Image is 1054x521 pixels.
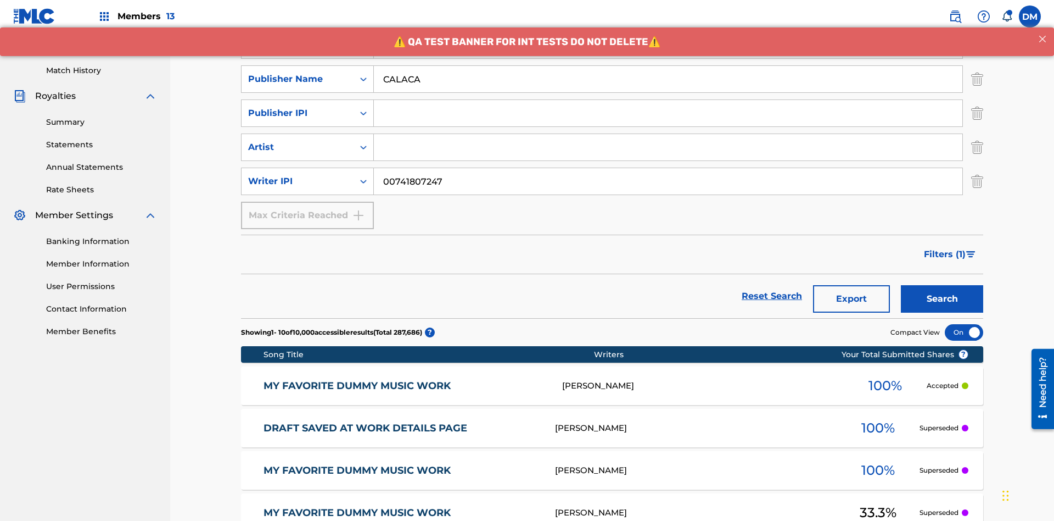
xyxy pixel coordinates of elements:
div: User Menu [1019,5,1041,27]
img: expand [144,90,157,103]
div: [PERSON_NAME] [555,464,837,477]
span: Members [117,10,175,23]
div: Publisher Name [248,73,347,86]
a: DRAFT SAVED AT WORK DETAILS PAGE [263,422,541,435]
a: MY FAVORITE DUMMY MUSIC WORK [263,464,541,477]
div: Artist [248,141,347,154]
span: 100 % [861,418,895,438]
img: Delete Criterion [971,99,983,127]
img: search [949,10,962,23]
img: Member Settings [13,209,26,222]
span: 13 [166,11,175,21]
span: Your Total Submitted Shares [842,349,968,361]
span: Member Settings [35,209,113,222]
span: ⚠️ QA TEST BANNER FOR INT TESTS DO NOT DELETE⚠️ [394,8,660,20]
a: Contact Information [46,303,157,315]
div: Writer IPI [248,175,347,188]
a: Member Benefits [46,326,157,337]
img: filter [966,251,975,258]
span: Filters ( 1 ) [924,248,966,261]
div: [PERSON_NAME] [562,380,844,392]
p: Showing 1 - 10 of 10,000 accessible results (Total 287,686 ) [241,328,422,337]
a: Match History [46,65,157,76]
div: Writers [594,349,876,361]
img: Top Rightsholders [98,10,111,23]
a: MY FAVORITE DUMMY MUSIC WORK [263,507,541,519]
button: Export [813,285,890,313]
div: Help [973,5,995,27]
p: Superseded [920,423,958,433]
img: Delete Criterion [971,168,983,195]
a: User Permissions [46,281,157,292]
img: Royalties [13,90,26,103]
img: expand [144,209,157,222]
p: Superseded [920,465,958,475]
a: Rate Sheets [46,184,157,196]
img: Delete Criterion [971,134,983,161]
span: 100 % [861,461,895,480]
a: Public Search [944,5,966,27]
p: Superseded [920,508,958,518]
span: 100 % [868,376,902,396]
p: Accepted [927,381,958,391]
div: Drag [1002,479,1009,512]
a: Reset Search [736,284,808,308]
button: Search [901,285,983,313]
a: Banking Information [46,236,157,247]
span: Compact View [890,328,940,337]
span: Royalties [35,90,76,103]
iframe: Resource Center [1023,345,1054,435]
div: Notifications [1001,11,1012,22]
a: Annual Statements [46,162,157,173]
div: [PERSON_NAME] [555,422,837,435]
button: Filters (1) [917,241,983,268]
div: [PERSON_NAME] [555,507,837,519]
a: Statements [46,139,157,151]
img: help [977,10,990,23]
a: MY FAVORITE DUMMY MUSIC WORK [263,380,548,392]
iframe: Chat Widget [999,468,1054,521]
span: ? [959,350,968,359]
div: Song Title [263,349,595,361]
img: MLC Logo [13,8,55,24]
a: Summary [46,117,157,128]
div: Publisher IPI [248,107,347,120]
span: ? [425,328,435,337]
img: Delete Criterion [971,65,983,93]
a: Member Information [46,258,157,270]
